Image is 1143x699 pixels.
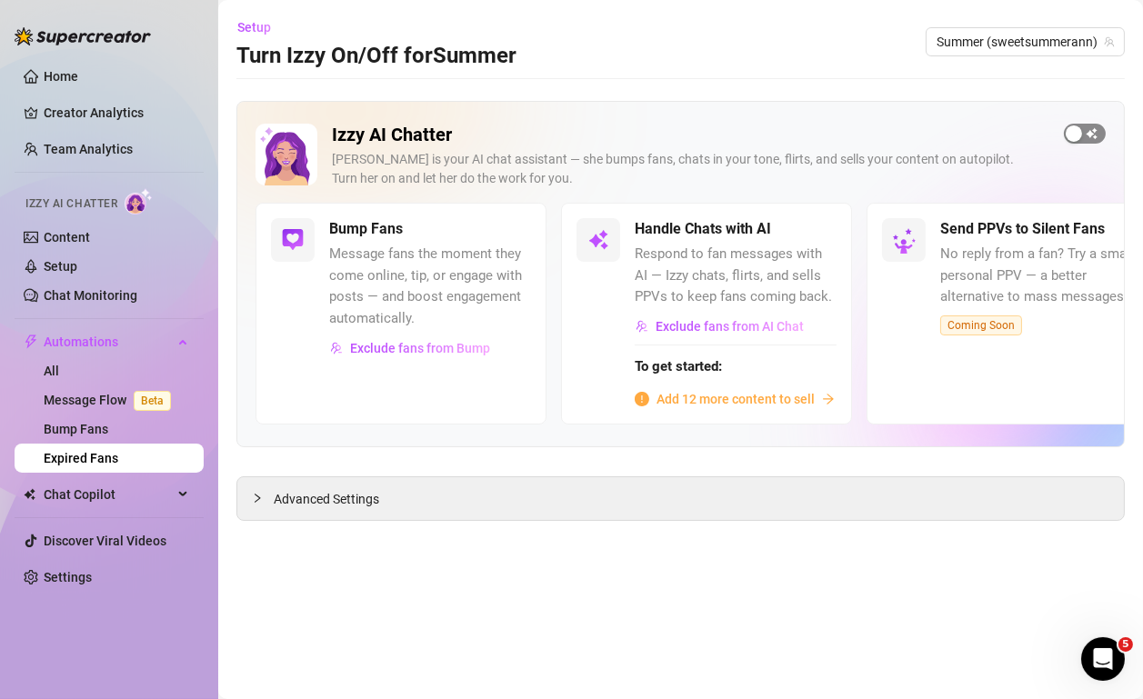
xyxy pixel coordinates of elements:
[330,342,343,354] img: svg%3e
[18,503,85,522] span: 13 articles
[635,392,649,406] span: info-circle
[18,251,324,270] p: Izzy - AI Chatter
[256,124,317,185] img: Izzy AI Chatter
[636,320,648,333] img: svg%3e
[892,228,921,257] img: silent-fans-ppv-o-N6Mmdf.svg
[12,47,352,83] div: Search for helpSearch for help
[282,229,304,251] img: svg%3e
[44,142,133,156] a: Team Analytics
[134,391,171,411] span: Beta
[587,229,609,251] img: svg%3e
[91,532,182,604] button: Messages
[1118,637,1133,652] span: 5
[657,389,815,409] span: Add 12 more content to sell
[940,218,1105,240] h5: Send PPVs to Silent Fans
[44,327,173,356] span: Automations
[44,422,108,436] a: Bump Fans
[635,358,722,374] strong: To get started:
[44,451,118,465] a: Expired Fans
[12,47,352,83] input: Search for help
[940,244,1142,308] span: No reply from a fan? Try a smart, personal PPV — a better alternative to mass messages.
[44,393,178,407] a: Message FlowBeta
[44,570,92,584] a: Settings
[44,480,173,509] span: Chat Copilot
[329,334,491,363] button: Exclude fans from Bump
[635,244,837,308] span: Respond to fan messages with AI — Izzy chats, flirts, and sells PPVs to keep fans coming back.
[236,13,286,42] button: Setup
[125,188,153,215] img: AI Chatter
[319,7,352,40] div: Close
[44,69,78,84] a: Home
[15,27,151,45] img: logo-BBDzfeDw.svg
[18,105,346,127] h2: 5 collections
[332,124,1049,146] h2: Izzy AI Chatter
[211,577,244,590] span: Help
[44,288,137,303] a: Chat Monitoring
[18,367,324,405] p: Learn about the Supercreator platform and its features
[44,230,90,245] a: Content
[26,577,64,590] span: Home
[1104,36,1115,47] span: team
[656,319,804,334] span: Exclude fans from AI Chat
[635,218,771,240] h5: Handle Chats with AI
[44,534,166,548] a: Discover Viral Videos
[937,28,1114,55] span: Summer (sweetsummerann)
[301,577,336,590] span: News
[252,488,274,508] div: collapsed
[25,195,117,213] span: Izzy AI Chatter
[18,274,324,293] p: Learn about our AI Chatter - Izzy
[329,218,403,240] h5: Bump Fans
[236,42,516,71] h3: Turn Izzy On/Off for Summer
[274,489,379,509] span: Advanced Settings
[44,98,189,127] a: Creator Analytics
[18,296,77,315] span: 3 articles
[44,259,77,274] a: Setup
[273,532,364,604] button: News
[18,157,324,176] p: Getting Started
[105,577,168,590] span: Messages
[350,341,490,355] span: Exclude fans from Bump
[252,493,263,504] span: collapsed
[18,203,77,222] span: 5 articles
[237,20,271,35] span: Setup
[940,315,1022,335] span: Coming Soon
[44,364,59,378] a: All
[24,335,38,349] span: thunderbolt
[635,312,805,341] button: Exclude fans from AI Chat
[18,180,324,199] p: Onboarding to Supercreator
[1081,637,1125,681] iframe: Intercom live chat
[18,409,85,428] span: 12 articles
[182,532,273,604] button: Help
[332,150,1049,188] div: [PERSON_NAME] is your AI chat assistant — she bumps fans, chats in your tone, flirts, and sells y...
[18,457,324,476] p: Frequently Asked Questions
[329,244,531,329] span: Message fans the moment they come online, tip, or engage with posts — and boost engagement automa...
[18,480,324,499] p: Answers to your common questions
[18,345,324,364] p: CRM, Chatting and Management Tools
[822,393,835,405] span: arrow-right
[24,488,35,501] img: Chat Copilot
[159,8,208,39] h1: Help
